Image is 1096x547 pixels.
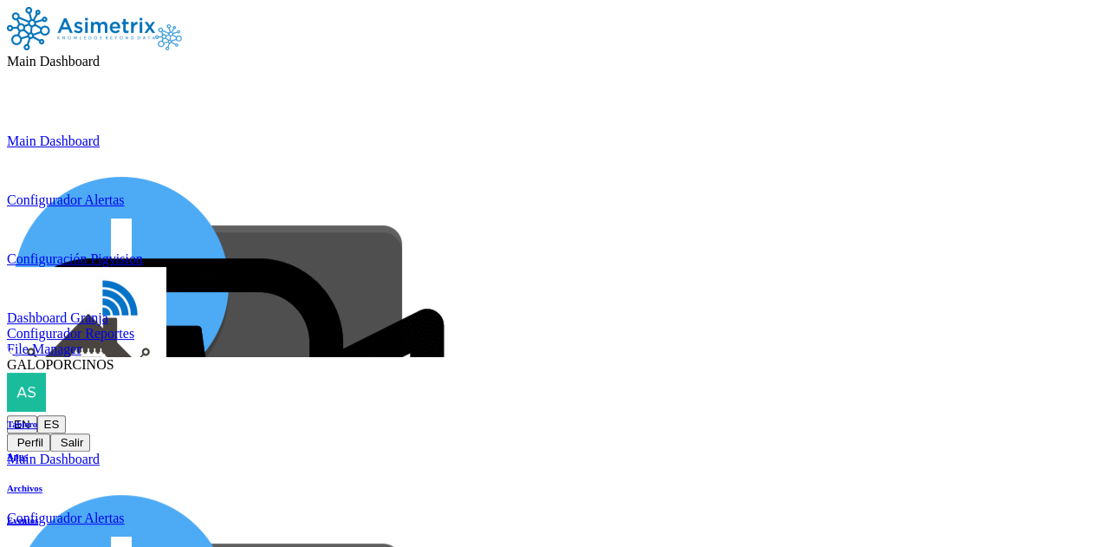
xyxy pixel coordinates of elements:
[7,7,155,50] img: Asimetrix logo
[7,483,42,493] a: Archivos
[37,415,67,433] button: ES
[7,419,42,429] a: Tablero
[7,208,1089,267] a: imgConfiguración Pigvision
[7,326,1089,342] a: Configurador Reportes
[7,452,1089,467] a: Main Dashboard
[7,342,1089,357] a: File Manager
[7,511,1089,526] div: Configurador Alertas
[7,54,100,68] span: Main Dashboard
[7,133,1089,149] a: Main Dashboard
[7,149,1089,208] a: imgConfigurador Alertas
[7,467,1089,526] a: imgConfigurador Alertas
[155,24,182,50] img: Asimetrix logo
[7,357,114,372] span: GALOPORCINOS
[7,373,46,412] img: asistente.produccion02@songalsa.com profile pic
[50,433,90,452] button: Salir
[7,515,42,525] a: Eventos
[7,451,42,461] a: Apps
[7,192,1089,208] div: Configurador Alertas
[7,267,1089,326] a: imgDashboard Granja
[7,310,1089,326] div: Dashboard Granja
[7,251,1089,267] div: Configuración Pigvision
[7,267,166,427] img: img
